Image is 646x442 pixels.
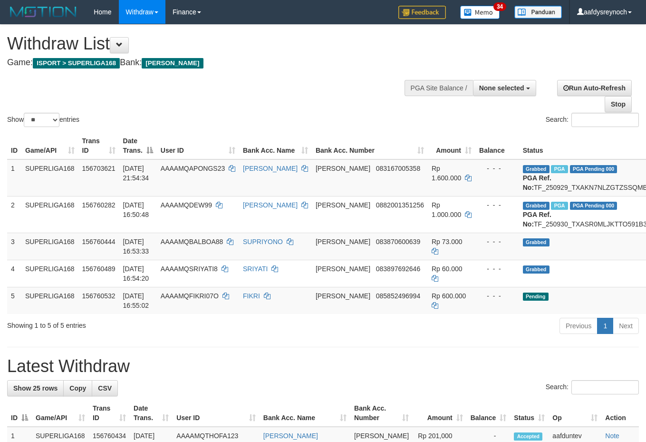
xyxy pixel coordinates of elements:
[460,6,500,19] img: Button%20Memo.svg
[82,265,116,273] span: 156760489
[123,265,149,282] span: [DATE] 16:54:20
[21,260,78,287] td: SUPERLIGA168
[479,264,515,274] div: - - -
[142,58,203,69] span: [PERSON_NAME]
[243,165,298,172] a: [PERSON_NAME]
[350,400,413,427] th: Bank Acc. Number: activate to sort column ascending
[316,165,370,172] span: [PERSON_NAME]
[601,400,639,427] th: Action
[130,400,173,427] th: Date Trans.: activate to sort column ascending
[405,80,473,96] div: PGA Site Balance /
[523,174,551,191] b: PGA Ref. No:
[514,6,562,19] img: panduan.png
[523,265,550,274] span: Grabbed
[7,287,21,314] td: 5
[551,202,568,210] span: Marked by aafsoumeymey
[21,287,78,314] td: SUPERLIGA168
[546,380,639,394] label: Search:
[82,238,116,246] span: 156760444
[263,432,318,440] a: [PERSON_NAME]
[413,400,466,427] th: Amount: activate to sort column ascending
[157,132,239,159] th: User ID: activate to sort column ascending
[13,384,58,392] span: Show 25 rows
[479,84,524,92] span: None selected
[7,5,79,19] img: MOTION_logo.png
[475,132,519,159] th: Balance
[21,132,78,159] th: Game/API: activate to sort column ascending
[7,58,421,68] h4: Game: Bank:
[119,132,157,159] th: Date Trans.: activate to sort column descending
[557,80,632,96] a: Run Auto-Refresh
[376,265,420,273] span: Copy 083897692646 to clipboard
[312,132,428,159] th: Bank Acc. Number: activate to sort column ascending
[161,292,219,300] span: AAAAMQFIKRI07O
[398,6,446,19] img: Feedback.jpg
[21,233,78,260] td: SUPERLIGA168
[473,80,536,96] button: None selected
[597,318,613,334] a: 1
[24,113,59,127] select: Showentries
[605,432,619,440] a: Note
[376,201,424,209] span: Copy 0882001351256 to clipboard
[316,265,370,273] span: [PERSON_NAME]
[173,400,259,427] th: User ID: activate to sort column ascending
[7,260,21,287] td: 4
[479,200,515,210] div: - - -
[432,238,463,246] span: Rp 73.000
[123,292,149,309] span: [DATE] 16:55:02
[7,196,21,233] td: 2
[523,211,551,228] b: PGA Ref. No:
[123,238,149,255] span: [DATE] 16:53:33
[82,201,116,209] span: 156760282
[571,113,639,127] input: Search:
[479,291,515,301] div: - - -
[7,233,21,260] td: 3
[7,132,21,159] th: ID
[605,96,632,112] a: Stop
[354,432,409,440] span: [PERSON_NAME]
[239,132,312,159] th: Bank Acc. Name: activate to sort column ascending
[316,201,370,209] span: [PERSON_NAME]
[551,165,568,173] span: Marked by aafchhiseyha
[559,318,598,334] a: Previous
[479,164,515,173] div: - - -
[523,165,550,173] span: Grabbed
[161,165,225,172] span: AAAAMQAPONGS23
[123,201,149,218] span: [DATE] 16:50:48
[7,380,64,396] a: Show 25 rows
[523,238,550,246] span: Grabbed
[316,238,370,246] span: [PERSON_NAME]
[316,292,370,300] span: [PERSON_NAME]
[161,265,218,273] span: AAAAMQSRIYATI8
[7,357,639,376] h1: Latest Withdraw
[376,292,420,300] span: Copy 085852496994 to clipboard
[510,400,549,427] th: Status: activate to sort column ascending
[432,201,461,218] span: Rp 1.000.000
[514,432,542,441] span: Accepted
[260,400,350,427] th: Bank Acc. Name: activate to sort column ascending
[432,292,466,300] span: Rp 600.000
[161,238,223,246] span: AAAAMQBALBOA88
[7,400,32,427] th: ID: activate to sort column descending
[571,380,639,394] input: Search:
[161,201,212,209] span: AAAAMQDEW99
[376,238,420,246] span: Copy 083870600639 to clipboard
[7,34,421,53] h1: Withdraw List
[63,380,92,396] a: Copy
[479,237,515,246] div: - - -
[432,165,461,182] span: Rp 1.600.000
[549,400,601,427] th: Op: activate to sort column ascending
[32,400,89,427] th: Game/API: activate to sort column ascending
[467,400,511,427] th: Balance: activate to sort column ascending
[428,132,475,159] th: Amount: activate to sort column ascending
[98,384,112,392] span: CSV
[243,265,268,273] a: SRIYATI
[376,165,420,172] span: Copy 083167005358 to clipboard
[21,159,78,196] td: SUPERLIGA168
[82,165,116,172] span: 156703621
[523,293,549,301] span: Pending
[78,132,119,159] th: Trans ID: activate to sort column ascending
[82,292,116,300] span: 156760532
[7,317,262,330] div: Showing 1 to 5 of 5 entries
[21,196,78,233] td: SUPERLIGA168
